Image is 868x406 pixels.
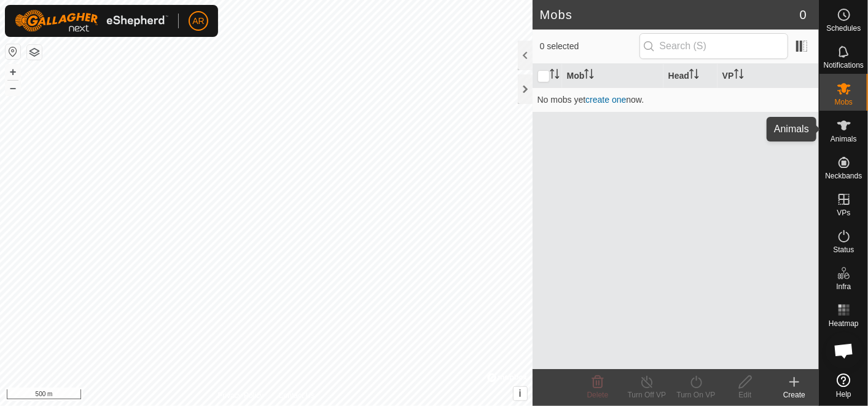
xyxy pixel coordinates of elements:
[550,71,560,81] p-sorticon: Activate to sort
[639,33,788,59] input: Search (S)
[540,40,639,53] span: 0 selected
[819,368,868,403] a: Help
[533,87,819,112] td: No mobs yet now.
[514,387,527,400] button: i
[540,7,800,22] h2: Mobs
[831,135,857,143] span: Animals
[6,44,20,59] button: Reset Map
[27,45,42,60] button: Map Layers
[826,332,862,369] div: Open chat
[587,391,609,399] span: Delete
[826,25,861,32] span: Schedules
[689,71,699,81] p-sorticon: Activate to sort
[829,320,859,327] span: Heatmap
[837,209,850,217] span: VPs
[836,391,851,398] span: Help
[833,246,854,253] span: Status
[6,65,20,79] button: +
[770,389,819,400] div: Create
[6,81,20,95] button: –
[217,390,264,401] a: Privacy Policy
[663,64,717,88] th: Head
[585,95,626,105] a: create one
[671,389,721,400] div: Turn On VP
[835,98,853,106] span: Mobs
[192,15,204,28] span: AR
[734,71,744,81] p-sorticon: Activate to sort
[721,389,770,400] div: Edit
[825,172,862,180] span: Neckbands
[717,64,819,88] th: VP
[562,64,663,88] th: Mob
[15,10,168,32] img: Gallagher Logo
[800,6,807,24] span: 0
[824,62,864,69] span: Notifications
[518,388,521,399] span: i
[622,389,671,400] div: Turn Off VP
[836,283,851,290] span: Infra
[278,390,315,401] a: Contact Us
[584,71,594,81] p-sorticon: Activate to sort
